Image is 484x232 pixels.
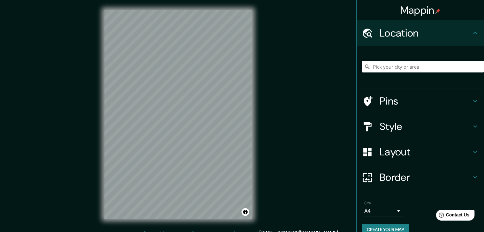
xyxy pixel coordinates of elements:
div: Location [357,20,484,46]
h4: Pins [380,95,471,107]
img: pin-icon.png [435,9,440,14]
div: Border [357,165,484,190]
div: Pins [357,88,484,114]
h4: Mappin [400,4,441,17]
div: Style [357,114,484,139]
input: Pick your city or area [362,61,484,72]
div: A4 [364,206,403,216]
h4: Layout [380,146,471,158]
canvas: Map [104,10,252,219]
h4: Border [380,171,471,184]
button: Toggle attribution [242,208,249,216]
h4: Location [380,27,471,39]
label: Size [364,201,371,206]
iframe: Help widget launcher [427,207,477,225]
h4: Style [380,120,471,133]
div: Layout [357,139,484,165]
